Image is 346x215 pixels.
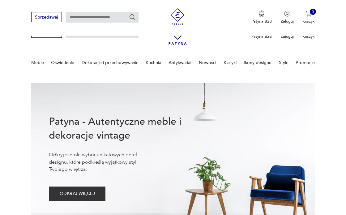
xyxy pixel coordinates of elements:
img: Patyna - sklep z meblami i dekoracjami vintage [167,8,188,25]
div: 0 [310,9,316,15]
p: Zaloguj [281,34,294,39]
button: ODKRYJ WIĘCEJ [49,187,105,201]
p: Koszyk [302,19,315,24]
p: Patyna B2B [251,19,272,24]
a: Ikony designu [244,52,271,73]
a: Dekoracje i przechowywanie [82,52,139,73]
a: Kuchnia [146,52,161,73]
a: Klasyki [224,52,237,73]
h1: Patyna - Autentyczne meble i dekoracje vintage [49,115,199,143]
img: Ikona koszyka [305,11,312,17]
button: Zaloguj [281,11,294,24]
a: Nowości [199,52,216,73]
a: Promocje [296,52,315,73]
a: Sprzedawaj [31,16,62,19]
img: Ikonka użytkownika [284,11,290,17]
a: Antykwariat [169,52,192,73]
a: Meble [31,52,44,73]
p: Patyna B2B [251,34,272,39]
button: 0Koszyk [302,11,315,24]
p: Koszyk [302,34,315,39]
button: Szukaj [129,14,136,20]
a: Oświetlenie [51,52,74,73]
img: Ikona medalu [258,11,265,17]
a: Style [279,52,288,73]
a: Ikona medaluPatyna B2B [251,11,272,24]
a: ODKRYJ WIĘCEJ [49,192,105,196]
p: Zaloguj [281,19,294,24]
p: Odkryj szeroki wybór unikatowych pereł designu, które podkreślą wyjątkowy styl Twojego wnętrza. [49,151,155,173]
button: Patyna B2B [251,11,272,24]
button: Sprzedawaj [31,12,62,22]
